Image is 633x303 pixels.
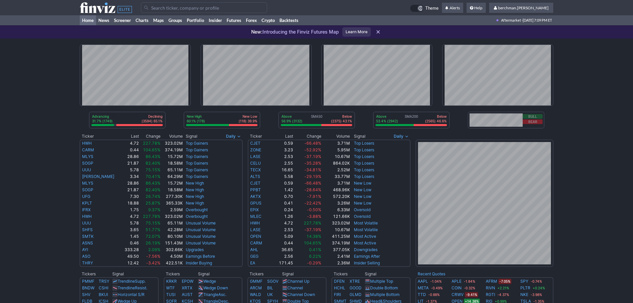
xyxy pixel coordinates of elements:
a: KPLT [82,201,92,206]
td: 10.67M [322,153,350,160]
a: ASNS [82,240,93,245]
span: Signal [186,134,197,139]
td: 151.43M [161,240,183,246]
a: New Low [354,187,371,192]
a: Learn More [342,27,371,37]
a: Backtests [277,15,301,25]
td: 15.72M [161,180,183,187]
td: 277.30K [161,193,183,200]
a: GEG [250,254,259,259]
a: UFG [82,194,90,199]
span: 86.43% [146,181,160,186]
span: -0.50% [307,207,321,212]
a: SOGP [82,161,93,166]
span: 227.78% [143,141,160,146]
a: CARM [82,147,94,152]
td: 0.44 [121,147,139,153]
button: Signals interval [392,133,410,140]
a: WALD [250,292,261,297]
td: 3.65 [121,227,139,233]
span: -37.19% [304,227,321,232]
td: 3.23 [270,147,293,153]
a: PMMF [82,279,94,284]
a: GOOD [350,285,362,290]
a: Home [80,15,96,25]
a: UUU [82,167,91,172]
a: XTRE [350,279,360,284]
p: (3594) 65.1% [142,119,162,123]
td: 0.24 [270,207,293,213]
span: 104.65% [143,147,160,152]
a: BNDW [82,285,94,290]
p: (118) 39.9% [239,119,257,123]
a: Futures [224,15,244,25]
a: Groups [166,15,184,25]
td: 42.28M [161,227,183,233]
td: 0.46 [121,240,139,246]
th: Change [293,133,322,140]
td: 3.71M [322,140,350,147]
span: 72.07% [146,234,160,239]
a: New Low [354,181,371,186]
a: AAPL [418,278,428,285]
p: 31.7% (1749) [92,119,113,123]
td: 5.95M [322,147,350,153]
a: MLEC [250,214,262,219]
button: Signals interval [224,133,243,140]
a: EPIX [250,207,259,212]
a: AYI [82,247,88,252]
span: -34.81% [304,167,321,172]
a: IFRX [82,207,91,212]
a: AFRM [486,278,497,285]
span: -66.48% [304,141,321,146]
p: Below [331,114,352,119]
a: New High [186,201,204,206]
a: TriangleAsc. [203,292,226,297]
span: -7.91% [307,194,321,199]
td: 323.02M [161,213,183,220]
a: New High [186,181,204,186]
span: 14.38% [306,234,321,239]
a: COIN [452,285,462,291]
p: Advancing [92,114,113,119]
a: Double Bottom [370,285,398,290]
span: Trendline [118,285,135,290]
span: Daily [394,133,403,140]
th: Last [270,133,293,140]
a: Insider Selling [354,260,380,265]
td: 2.53 [270,227,293,233]
th: Volume [161,133,183,140]
span: 82.40% [146,187,160,192]
a: berchman.[PERSON_NAME] [489,3,553,13]
a: Top Losers [354,141,374,146]
a: HCHL [334,285,345,290]
p: (2375) 43.1% [331,119,352,123]
div: SMA200 [375,114,447,124]
a: [PERSON_NAME] [82,174,114,179]
a: TUSI [166,292,175,297]
a: Portfolio [184,15,206,25]
a: Wedge [203,279,216,284]
span: -3.88% [307,214,321,219]
span: -22.42% [304,201,321,206]
a: AHL [250,247,258,252]
a: PPBT [250,187,261,192]
a: Oversold [354,207,370,212]
td: 18.58M [161,187,183,193]
a: PLTR [520,285,530,291]
a: Most Volatile [354,221,378,226]
td: 65.11M [161,220,183,227]
td: 4.72 [270,220,293,227]
a: Channel Down [287,292,315,297]
span: 75.15% [146,221,160,226]
p: New Low [239,114,257,119]
div: SMA50 [281,114,353,124]
a: DFEN [334,279,345,284]
a: MLYS [82,154,93,159]
td: 374.19M [322,240,350,246]
a: Top Losers [354,147,374,152]
span: 86.43% [146,154,160,159]
span: 70.41% [146,174,160,179]
span: -28.64% [304,187,321,192]
a: BIL [267,285,273,290]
